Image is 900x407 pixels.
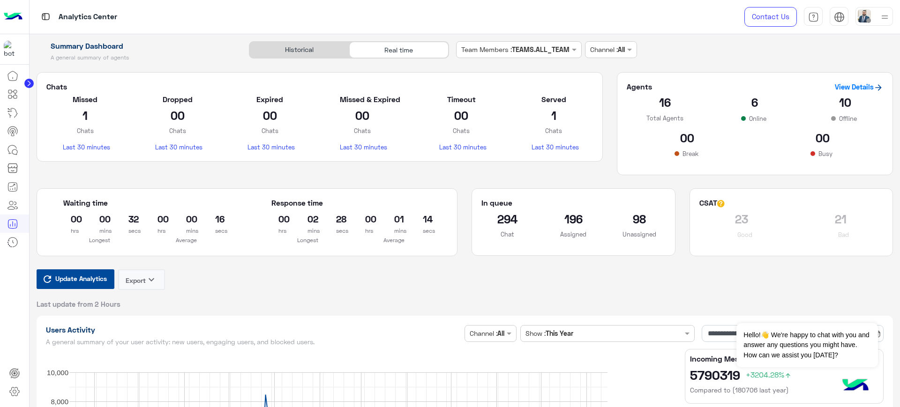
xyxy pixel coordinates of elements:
[63,236,136,245] p: Longest
[481,198,512,207] h5: In queue
[481,229,533,239] p: Chat
[150,236,223,245] p: Average
[735,230,754,239] p: Good
[63,95,107,104] h5: Missed
[340,126,384,135] p: Chats
[394,226,395,236] p: mins
[307,226,308,236] p: mins
[717,95,793,110] h2: 6
[627,82,652,91] h5: Agents
[53,272,109,285] span: Update Analytics
[627,130,748,145] h2: 00
[247,95,292,104] h5: Expired
[879,11,891,23] img: profile
[186,226,187,236] p: mins
[46,325,461,334] h1: Users Activity
[481,211,533,226] h2: 294
[394,211,395,226] h2: 01
[439,95,484,104] h5: Timeout
[47,369,68,377] text: 10,000
[37,54,239,61] h5: A general summary of agents
[627,113,703,123] p: Total Agents
[349,42,449,58] div: Real time
[128,226,129,236] p: secs
[157,211,158,226] h2: 00
[247,142,292,152] p: Last 30 minutes
[834,12,845,22] img: tab
[63,198,222,207] h5: Waiting time
[798,211,883,226] h2: 21
[817,149,834,158] p: Busy
[836,230,851,239] p: Bad
[278,211,279,226] h2: 00
[439,126,484,135] p: Chats
[699,211,784,226] h2: 23
[157,226,158,236] p: hrs
[614,229,666,239] p: Unassigned
[358,236,431,245] p: Average
[247,126,292,135] p: Chats
[858,9,871,22] img: userImage
[247,108,292,123] h2: 00
[807,95,883,110] h2: 10
[278,226,279,236] p: hrs
[835,82,883,91] a: View Details
[37,269,114,289] button: Update Analytics
[99,226,100,236] p: mins
[699,198,725,207] h5: CSAT
[837,114,859,123] p: Offline
[690,367,878,382] h2: 5790319
[736,323,877,367] span: Hello!👋 We're happy to chat with you and answer any questions you might have. How can we assist y...
[746,370,792,379] span: +3204.28%
[128,211,129,226] h2: 32
[146,274,157,285] i: keyboard_arrow_down
[271,198,323,207] h5: Response time
[532,142,576,152] p: Last 30 minutes
[340,108,384,123] h2: 00
[215,226,216,236] p: secs
[532,108,576,123] h2: 1
[804,7,823,27] a: tab
[37,299,120,309] span: Last update from 2 Hours
[155,108,200,123] h2: 00
[747,114,768,123] p: Online
[532,126,576,135] p: Chats
[336,226,337,236] p: secs
[744,7,797,27] a: Contact Us
[118,269,165,290] button: Exportkeyboard_arrow_down
[215,211,216,226] h2: 16
[547,229,600,239] p: Assigned
[808,12,819,22] img: tab
[99,211,100,226] h2: 00
[762,130,883,145] h2: 00
[271,236,344,245] p: Longest
[307,211,308,226] h2: 02
[155,126,200,135] p: Chats
[532,95,576,104] h5: Served
[46,82,593,91] h5: Chats
[681,149,700,158] p: Break
[547,211,600,226] h2: 196
[439,142,484,152] p: Last 30 minutes
[63,108,107,123] h2: 1
[627,95,703,110] h2: 16
[365,211,366,226] h2: 00
[59,11,117,23] p: Analytics Center
[155,142,200,152] p: Last 30 minutes
[63,126,107,135] p: Chats
[51,398,68,406] text: 8,000
[249,42,349,58] div: Historical
[839,370,872,402] img: hulul-logo.png
[186,211,187,226] h2: 00
[614,211,666,226] h2: 98
[690,354,878,363] h5: Incoming Messages
[40,11,52,22] img: tab
[4,41,21,58] img: 1403182699927242
[37,41,239,51] h1: Summary Dashboard
[46,338,461,346] h5: A general summary of your user activity: new users, engaging users, and blocked users.
[155,95,200,104] h5: Dropped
